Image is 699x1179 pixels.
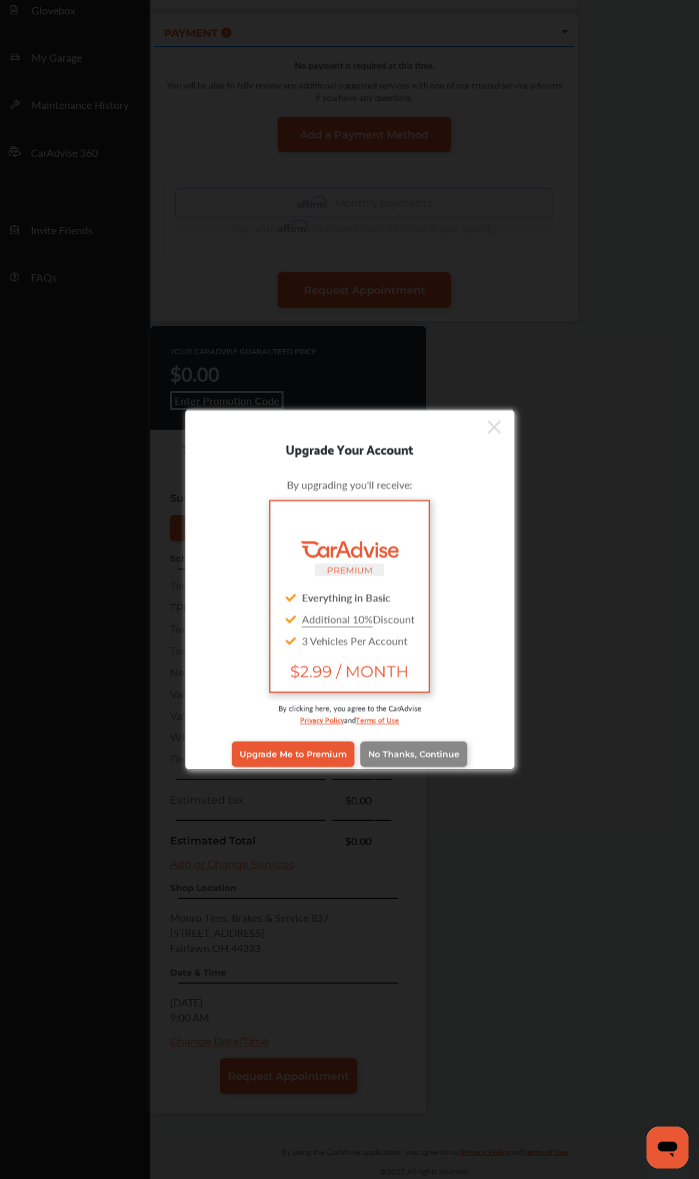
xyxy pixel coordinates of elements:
[232,741,354,766] a: Upgrade Me to Premium
[302,611,415,626] span: Discount
[240,749,347,759] span: Upgrade Me to Premium
[646,1127,688,1169] iframe: Button to launch messaging window
[302,589,391,604] strong: Everything in Basic
[302,611,373,626] u: Additional 10%
[360,741,467,766] a: No Thanks, Continue
[300,713,344,725] a: Privacy Policy
[368,749,459,759] span: No Thanks, Continue
[281,629,417,651] div: 3 Vehicles Per Account
[186,438,514,459] div: Upgrade Your Account
[281,661,417,680] span: $2.99 / MONTH
[327,564,373,575] small: PREMIUM
[205,476,494,491] div: By upgrading you'll receive:
[205,702,494,738] div: By clicking here, you agree to the CarAdvise and
[356,713,399,725] a: Terms of Use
